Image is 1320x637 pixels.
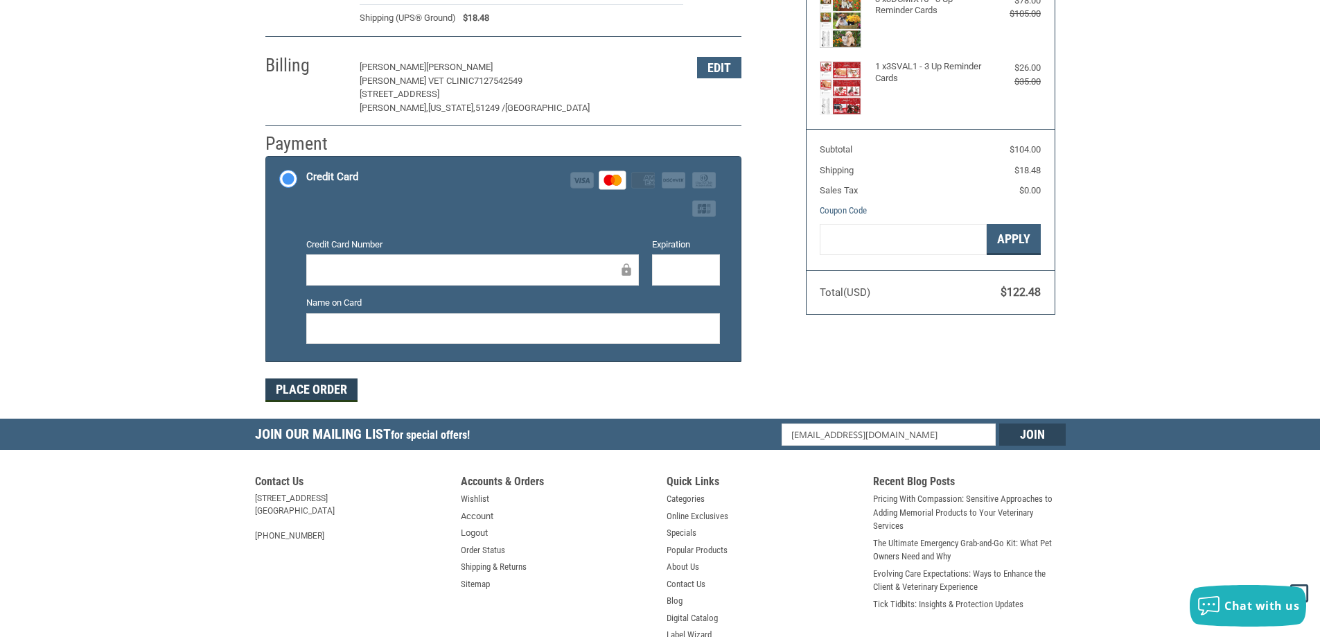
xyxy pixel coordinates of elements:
span: for special offers! [391,428,470,442]
a: Shipping & Returns [461,560,527,574]
a: Contact Us [667,577,705,591]
a: Wishlist [461,492,489,506]
a: Popular Products [667,543,728,557]
div: $26.00 [985,61,1041,75]
span: [GEOGRAPHIC_DATA] [505,103,590,113]
span: Subtotal [820,144,852,155]
span: 7127542549 [474,76,522,86]
span: [PERSON_NAME] [360,62,426,72]
a: Sitemap [461,577,490,591]
h4: 1 x 3SVAL1 - 3 Up Reminder Cards [875,61,983,84]
a: Tick Tidbits: Insights & Protection Updates [873,597,1023,611]
span: Shipping (UPS® Ground) [360,11,456,25]
span: $18.48 [1014,165,1041,175]
span: Total (USD) [820,286,870,299]
h5: Join Our Mailing List [255,419,477,454]
span: [US_STATE], [428,103,475,113]
button: Apply [987,224,1041,255]
a: Blog [667,594,683,608]
address: [STREET_ADDRESS] [GEOGRAPHIC_DATA] [PHONE_NUMBER] [255,492,448,542]
span: 51249 / [475,103,505,113]
a: Order Status [461,543,505,557]
button: Edit [697,57,741,78]
span: $18.48 [456,11,489,25]
label: Expiration [652,238,720,252]
button: Chat with us [1190,585,1306,627]
span: $0.00 [1019,185,1041,195]
input: Gift Certificate or Coupon Code [820,224,987,255]
div: Credit Card [306,166,358,189]
input: Email [782,424,996,446]
h2: Billing [265,54,346,77]
a: Evolving Care Expectations: Ways to Enhance the Client & Veterinary Experience [873,567,1066,594]
div: $35.00 [985,75,1041,89]
button: Place Order [265,378,358,402]
label: Credit Card Number [306,238,639,252]
h5: Accounts & Orders [461,475,653,492]
a: About Us [667,560,699,574]
a: The Ultimate Emergency Grab-and-Go Kit: What Pet Owners Need and Why [873,536,1066,564]
a: Online Exclusives [667,509,728,523]
a: Pricing With Compassion: Sensitive Approaches to Adding Memorial Products to Your Veterinary Serv... [873,492,1066,533]
a: Digital Catalog [667,611,718,625]
h5: Contact Us [255,475,448,492]
label: Name on Card [306,296,720,310]
h2: Payment [265,132,346,155]
span: [PERSON_NAME] [426,62,493,72]
span: [PERSON_NAME] VET CLINIC [360,76,474,86]
a: Specials [667,526,696,540]
span: Chat with us [1224,598,1299,613]
span: [PERSON_NAME], [360,103,428,113]
span: [STREET_ADDRESS] [360,89,439,99]
span: $104.00 [1010,144,1041,155]
div: $105.00 [985,7,1041,21]
span: Sales Tax [820,185,858,195]
h5: Recent Blog Posts [873,475,1066,492]
span: Shipping [820,165,854,175]
h5: Quick Links [667,475,859,492]
a: Account [461,509,493,523]
a: Categories [667,492,705,506]
input: Join [999,424,1066,446]
a: Logout [461,526,488,540]
span: $122.48 [1001,286,1041,299]
a: Coupon Code [820,205,867,216]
